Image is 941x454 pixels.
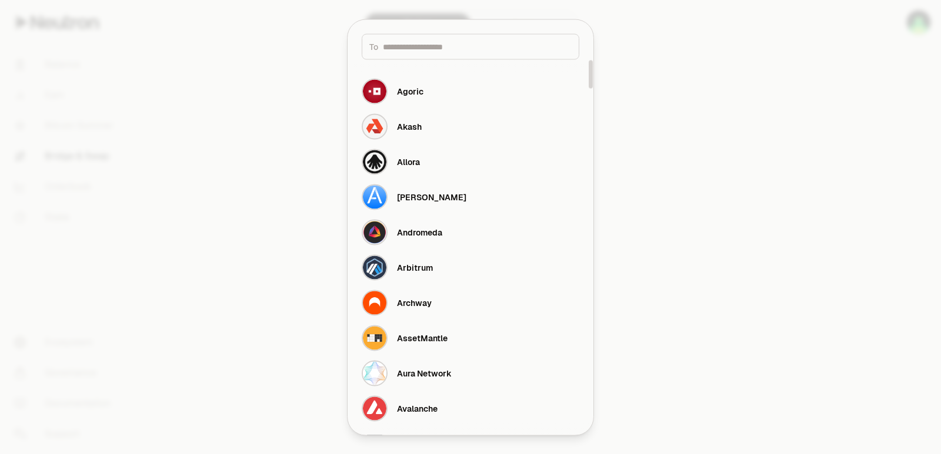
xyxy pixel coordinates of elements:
[397,85,423,97] div: Agoric
[355,144,586,179] button: Allora LogoAllora
[355,285,586,320] button: Archway LogoArchway
[363,291,386,314] img: Archway Logo
[355,391,586,426] button: Avalanche LogoAvalanche
[397,191,466,203] div: [PERSON_NAME]
[363,185,386,208] img: Althea Logo
[397,226,442,238] div: Andromeda
[363,115,386,138] img: Akash Logo
[355,355,586,391] button: Aura Network LogoAura Network
[363,150,386,173] img: Allora Logo
[363,220,386,244] img: Andromeda Logo
[363,361,386,385] img: Aura Network Logo
[397,402,438,414] div: Avalanche
[363,326,386,349] img: AssetMantle Logo
[397,120,422,132] div: Akash
[355,250,586,285] button: Arbitrum LogoArbitrum
[355,179,586,214] button: Althea Logo[PERSON_NAME]
[397,297,432,308] div: Archway
[355,320,586,355] button: AssetMantle LogoAssetMantle
[397,261,433,273] div: Arbitrum
[355,214,586,250] button: Andromeda LogoAndromeda
[355,109,586,144] button: Akash LogoAkash
[363,255,386,279] img: Arbitrum Logo
[397,367,452,379] div: Aura Network
[369,41,378,52] span: To
[397,156,420,167] div: Allora
[363,396,386,420] img: Avalanche Logo
[397,332,448,344] div: AssetMantle
[363,79,386,103] img: Agoric Logo
[355,73,586,109] button: Agoric LogoAgoric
